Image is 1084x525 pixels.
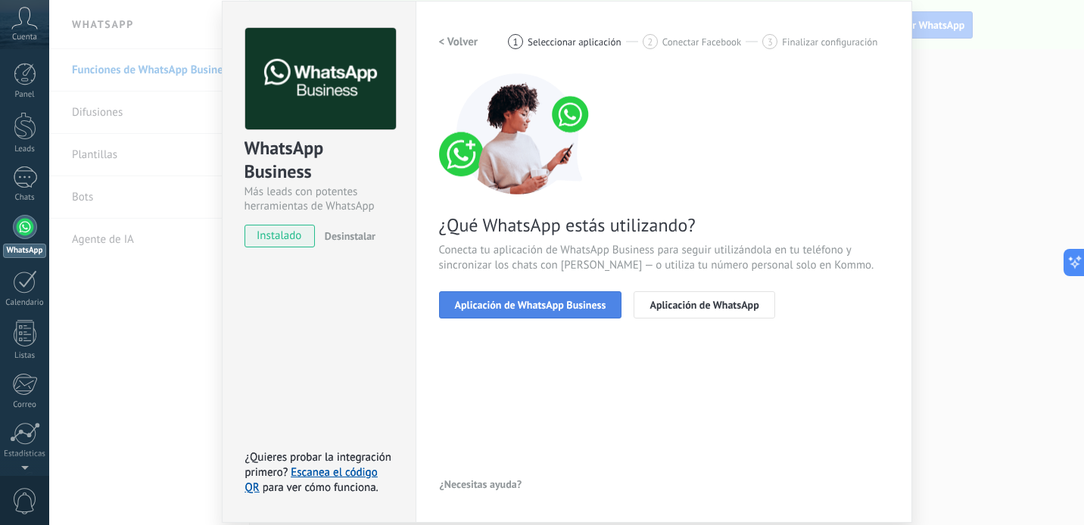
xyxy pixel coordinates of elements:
span: ¿Qué WhatsApp estás utilizando? [439,213,889,237]
img: logo_main.png [245,28,396,130]
button: < Volver [439,28,478,55]
span: Desinstalar [325,229,375,243]
span: para ver cómo funciona. [263,480,378,495]
div: Chats [3,193,47,203]
div: Calendario [3,298,47,308]
span: ¿Quieres probar la integración primero? [245,450,392,480]
span: Finalizar configuración [782,36,877,48]
button: Desinstalar [319,225,375,247]
button: Aplicación de WhatsApp [634,291,774,318]
div: Leads [3,144,47,154]
div: WhatsApp [3,244,46,258]
span: Aplicación de WhatsApp Business [455,300,606,310]
div: Listas [3,351,47,361]
a: Escanea el código QR [245,465,378,495]
div: Estadísticas [3,449,47,459]
span: Aplicación de WhatsApp [649,300,758,310]
span: instalado [245,225,314,247]
span: Cuenta [12,33,37,42]
div: WhatsApp Business [245,136,394,185]
span: Seleccionar aplicación [528,36,621,48]
span: ¿Necesitas ayuda? [440,479,522,489]
div: Panel [3,90,47,100]
span: 3 [768,36,773,48]
div: Correo [3,400,47,410]
span: 2 [647,36,653,48]
h2: < Volver [439,35,478,49]
div: Más leads con potentes herramientas de WhatsApp [245,185,394,213]
span: 1 [513,36,519,48]
span: Conectar Facebook [662,36,742,48]
button: Aplicación de WhatsApp Business [439,291,622,318]
button: ¿Necesitas ayuda? [439,473,523,495]
span: Conecta tu aplicación de WhatsApp Business para seguir utilizándola en tu teléfono y sincronizar ... [439,243,889,273]
img: connect number [439,73,598,194]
